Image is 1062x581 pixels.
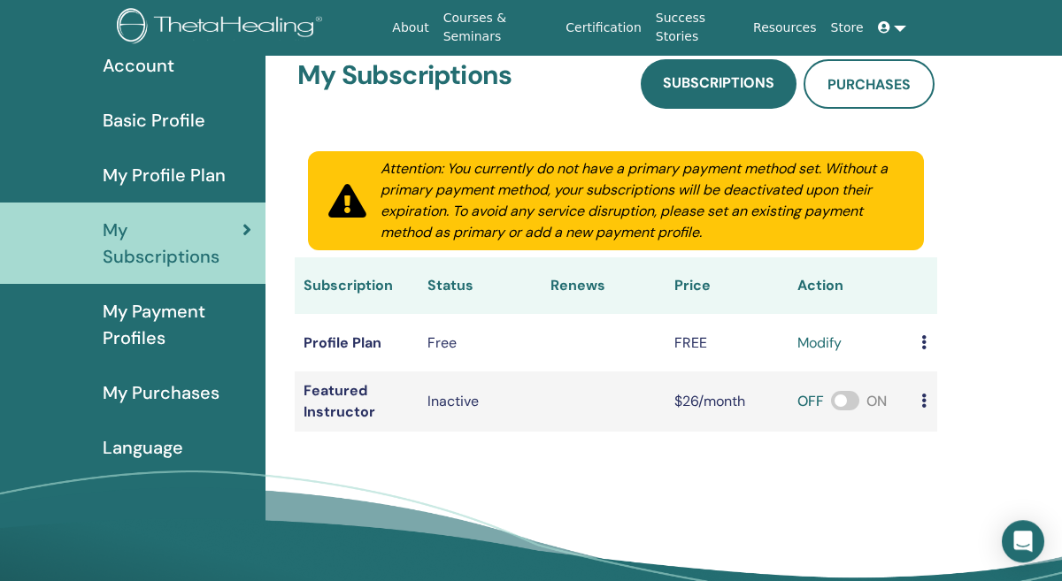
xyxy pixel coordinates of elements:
span: Basic Profile [103,108,205,134]
h3: My Subscriptions [297,60,512,103]
a: modify [797,333,842,355]
span: Subscriptions [663,74,774,93]
span: FREE [674,334,707,353]
span: Account [103,53,174,80]
span: Language [103,435,183,462]
div: Attention: You currently do not have a primary payment method set. Without a primary payment meth... [359,159,924,244]
img: logo.png [117,9,328,49]
th: Status [419,258,543,315]
div: Inactive [427,392,534,413]
th: Renews [542,258,666,315]
span: OFF [797,393,824,411]
th: Action [789,258,912,315]
th: Subscription [295,258,419,315]
span: ON [866,393,887,411]
a: Subscriptions [641,60,796,110]
a: About [385,12,435,45]
th: Price [666,258,789,315]
a: Certification [558,12,648,45]
a: Purchases [804,60,935,110]
span: Purchases [827,76,911,95]
td: Profile Plan [295,315,419,372]
a: Store [824,12,871,45]
span: $26/month [674,393,745,411]
a: Courses & Seminars [436,3,559,54]
span: My Profile Plan [103,163,226,189]
td: Featured Instructor [295,372,419,432]
div: Free [427,333,534,355]
a: Success Stories [649,3,746,54]
span: My Subscriptions [103,218,242,271]
span: My Payment Profiles [103,299,251,352]
span: My Purchases [103,380,219,407]
div: Open Intercom Messenger [1002,521,1044,563]
a: Resources [746,12,824,45]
